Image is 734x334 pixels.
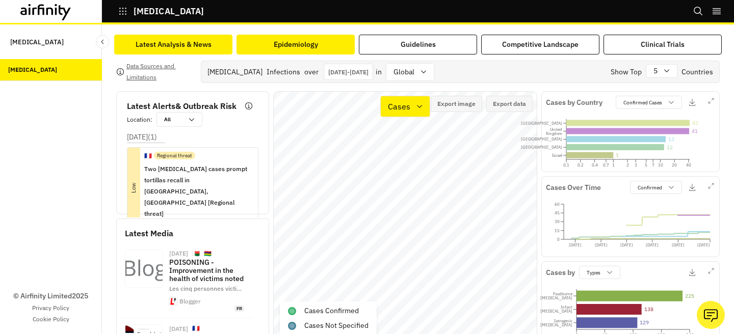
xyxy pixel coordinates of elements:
[192,324,200,333] p: 🇫🇷
[125,227,260,239] p: Latest Media
[546,97,602,108] p: Cases by Country
[540,322,572,327] tspan: [MEDICAL_DATA]
[667,144,673,151] tspan: 12
[555,202,560,207] tspan: 60
[697,242,710,247] tspan: [DATE]
[592,162,598,168] tspan: 0.4
[126,61,193,83] p: Data Sources and Limitations
[652,162,654,168] tspan: 7
[169,258,244,283] p: POISONING - Improvement in the health of victims noted
[8,65,57,74] div: [MEDICAL_DATA]
[267,67,300,77] p: Infections
[401,39,436,50] div: Guidelines
[561,304,572,310] tspan: Infant
[685,293,694,299] tspan: 225
[234,305,244,312] span: fr
[612,162,615,168] tspan: 1
[328,68,369,76] p: [DATE] - [DATE]
[136,39,212,50] div: Latest Analysis & News
[546,267,575,278] p: Cases by
[486,96,533,112] button: Export data
[555,228,560,233] tspan: 15
[686,162,691,168] tspan: 40
[521,145,562,150] tspan: [GEOGRAPHIC_DATA]
[546,182,601,193] p: Cases Over Time
[33,315,69,324] a: Cookie Policy
[623,99,662,106] p: Confirmed Cases
[169,250,188,257] div: [DATE]
[94,181,174,194] p: Low
[170,298,177,305] img: favicon.ico
[127,115,152,124] p: Location :
[553,291,573,296] tspan: Foodborne
[32,303,69,313] a: Privacy Policy
[616,152,619,158] tspan: 1
[681,67,713,77] p: Countries
[626,162,629,168] tspan: 2
[144,163,250,219] p: Two [MEDICAL_DATA] cases prompt tortillas recall in [GEOGRAPHIC_DATA], [GEOGRAPHIC_DATA] [Regiona...
[546,131,562,136] tspan: Kingdom
[304,67,319,77] p: over
[693,3,703,20] button: Search
[554,318,572,323] tspan: Iatrogenic
[388,100,410,113] p: Cases
[127,100,237,112] p: Latest Alerts & Outbreak Risk
[144,151,152,160] p: 🇫🇷
[569,242,582,247] tspan: [DATE]
[658,162,663,168] tspan: 10
[116,64,193,80] button: Data Sources and Limitations
[125,250,163,287] img: ULB6iBuCeTVvSjjjU1A-O8e9ZpVba6uvyhtiWRti_rBAs9yMYOFBujxriJRZ-A=w1200
[118,3,204,20] button: [MEDICAL_DATA]
[557,237,560,242] tspan: 0
[578,162,584,168] tspan: 0.2
[653,66,658,76] p: 5
[555,219,560,224] tspan: 30
[192,249,200,258] p: 🇲🇬
[169,285,242,292] span: Les cinq personnes victi …
[672,162,677,168] tspan: 20
[179,298,201,304] div: Blogger
[692,120,698,126] tspan: 42
[611,67,642,77] p: Show Top
[376,67,382,77] p: in
[595,242,608,247] tspan: [DATE]
[521,121,562,126] tspan: [GEOGRAPHIC_DATA]
[204,249,212,258] p: 🇲🇺
[117,243,252,318] a: [DATE]🇲🇬🇲🇺POISONING - Improvement in the health of victims notedLes cinq personnes victi…Bloggerfr
[207,67,263,77] div: [MEDICAL_DATA]
[304,305,359,316] p: Cases Confirmed
[502,39,579,50] div: Competitive Landscape
[304,320,369,331] p: Cases Not Specified
[157,152,192,159] p: Regional threat
[13,291,88,301] p: © Airfinity Limited 2025
[10,33,64,51] p: [MEDICAL_DATA]
[646,242,659,247] tspan: [DATE]
[324,64,373,80] button: Interact with the calendar and add the check-in date for your trip.
[644,306,653,313] tspan: 138
[552,153,562,158] tspan: Israel
[127,132,157,143] p: [DATE] ( 1 )
[550,127,562,132] tspan: United
[169,326,188,332] div: [DATE]
[635,162,637,168] tspan: 3
[540,295,572,300] tspan: [MEDICAL_DATA]
[555,210,560,215] tspan: 45
[603,162,609,168] tspan: 0.7
[563,162,569,168] tspan: 0.1
[431,96,482,112] button: Export image
[587,269,600,276] p: Types
[672,242,685,247] tspan: [DATE]
[521,136,562,142] tspan: [GEOGRAPHIC_DATA]
[96,35,109,48] button: Close Sidebar
[645,162,647,168] tspan: 5
[540,309,572,314] tspan: [MEDICAL_DATA]
[697,301,725,329] button: Ask our analysts
[640,319,649,326] tspan: 129
[641,39,685,50] div: Clinical Trials
[638,184,662,191] p: Confirmed
[274,39,318,50] div: Epidemiology
[134,7,204,16] p: [MEDICAL_DATA]
[620,242,633,247] tspan: [DATE]
[692,128,698,134] tspan: 41
[668,136,674,143] tspan: 13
